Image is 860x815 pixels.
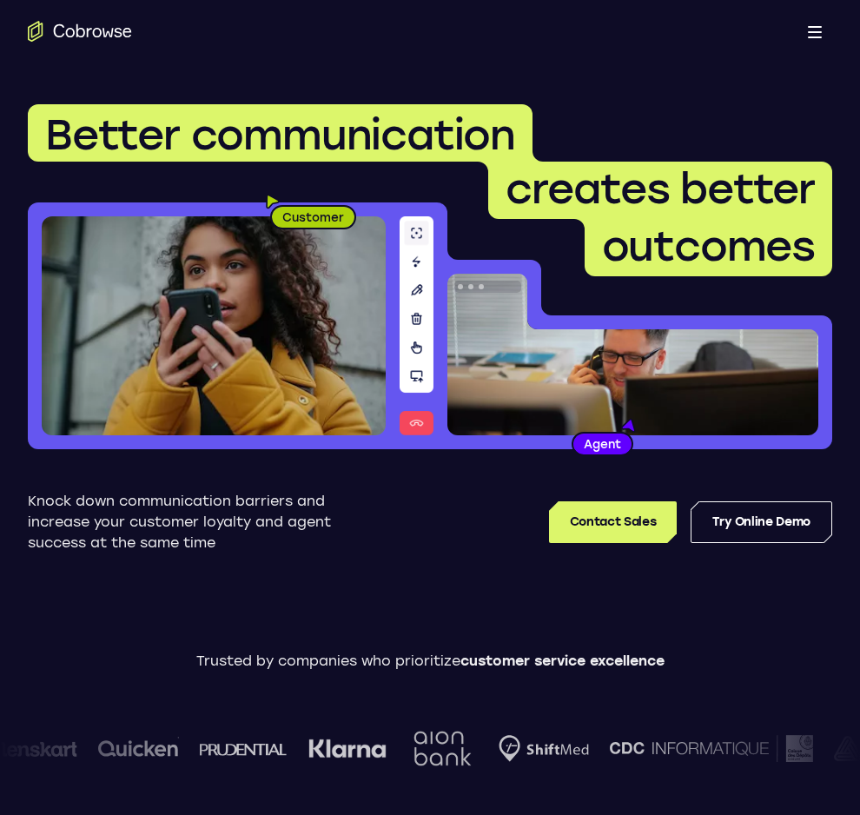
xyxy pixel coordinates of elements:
[549,501,677,543] a: Contact Sales
[45,109,515,160] span: Better communication
[460,653,665,669] span: customer service excellence
[308,739,387,759] img: Klarna
[447,274,818,435] img: A customer support agent talking on the phone
[691,501,832,543] a: Try Online Demo
[499,735,589,762] img: Shiftmed
[28,21,132,42] a: Go to the home page
[506,163,815,214] span: creates better
[602,221,815,271] span: outcomes
[200,742,288,756] img: prudential
[407,713,478,784] img: Aion Bank
[610,735,813,762] img: CDC Informatique
[42,216,386,435] img: A customer holding their phone
[400,216,433,435] img: A series of tools used in co-browsing sessions
[28,491,350,553] p: Knock down communication barriers and increase your customer loyalty and agent success at the sam...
